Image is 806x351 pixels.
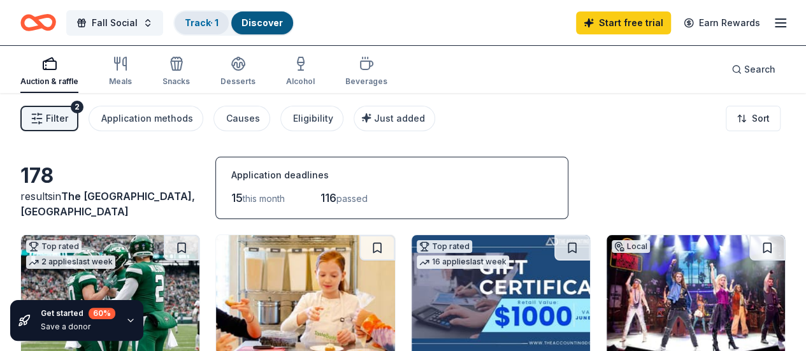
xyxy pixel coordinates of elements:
[26,255,115,269] div: 2 applies last week
[41,322,115,332] div: Save a donor
[293,111,333,126] div: Eligibility
[20,76,78,87] div: Auction & raffle
[213,106,270,131] button: Causes
[721,57,786,82] button: Search
[109,76,132,87] div: Meals
[71,101,83,113] div: 2
[173,10,294,36] button: Track· 1Discover
[20,189,200,219] div: results
[354,106,435,131] button: Just added
[345,51,387,93] button: Beverages
[744,62,775,77] span: Search
[576,11,671,34] a: Start free trial
[417,240,472,253] div: Top rated
[286,76,315,87] div: Alcohol
[286,51,315,93] button: Alcohol
[41,308,115,319] div: Get started
[226,111,260,126] div: Causes
[66,10,163,36] button: Fall Social
[336,193,368,204] span: passed
[20,51,78,93] button: Auction & raffle
[109,51,132,93] button: Meals
[92,15,138,31] span: Fall Social
[231,168,552,183] div: Application deadlines
[320,191,336,204] span: 116
[374,113,425,124] span: Just added
[46,111,68,126] span: Filter
[20,190,195,218] span: in
[20,106,78,131] button: Filter2
[89,308,115,319] div: 60 %
[345,76,387,87] div: Beverages
[241,17,283,28] a: Discover
[185,17,219,28] a: Track· 1
[26,240,82,253] div: Top rated
[20,8,56,38] a: Home
[243,193,285,204] span: this month
[280,106,343,131] button: Eligibility
[20,190,195,218] span: The [GEOGRAPHIC_DATA], [GEOGRAPHIC_DATA]
[20,163,200,189] div: 178
[220,51,255,93] button: Desserts
[676,11,768,34] a: Earn Rewards
[231,191,243,204] span: 15
[101,111,193,126] div: Application methods
[220,76,255,87] div: Desserts
[162,76,190,87] div: Snacks
[612,240,650,253] div: Local
[89,106,203,131] button: Application methods
[726,106,781,131] button: Sort
[417,255,509,269] div: 16 applies last week
[162,51,190,93] button: Snacks
[752,111,770,126] span: Sort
